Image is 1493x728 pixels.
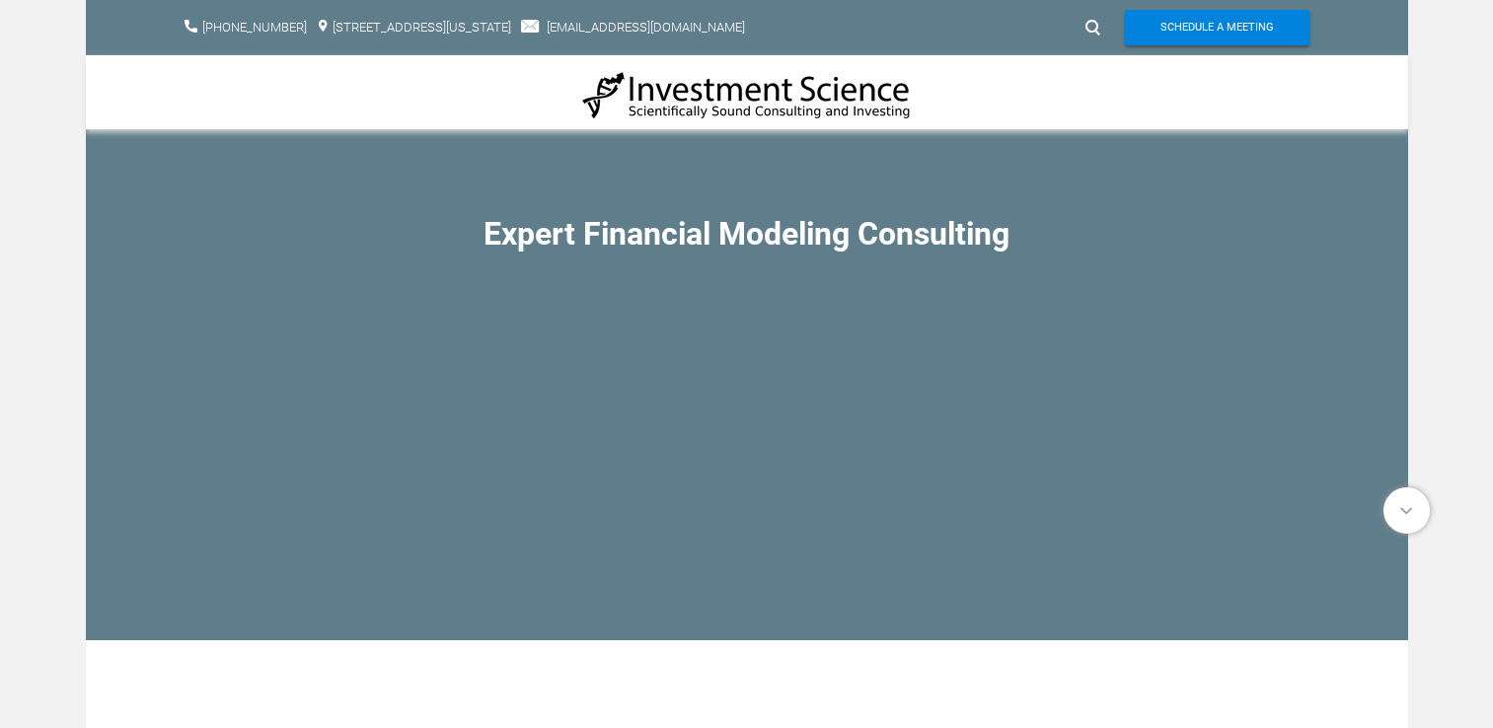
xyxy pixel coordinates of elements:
a: Schedule A Meeting [1125,10,1309,45]
font: Expert Financial Modeling Consulting [484,215,1009,253]
a: [STREET_ADDRESS][US_STATE]​ [333,20,511,35]
span: Schedule A Meeting [1160,10,1274,45]
img: Investment Science | NYC Consulting Services [582,70,912,120]
a: [PHONE_NUMBER] [202,20,307,35]
a: [EMAIL_ADDRESS][DOMAIN_NAME] [547,20,745,35]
